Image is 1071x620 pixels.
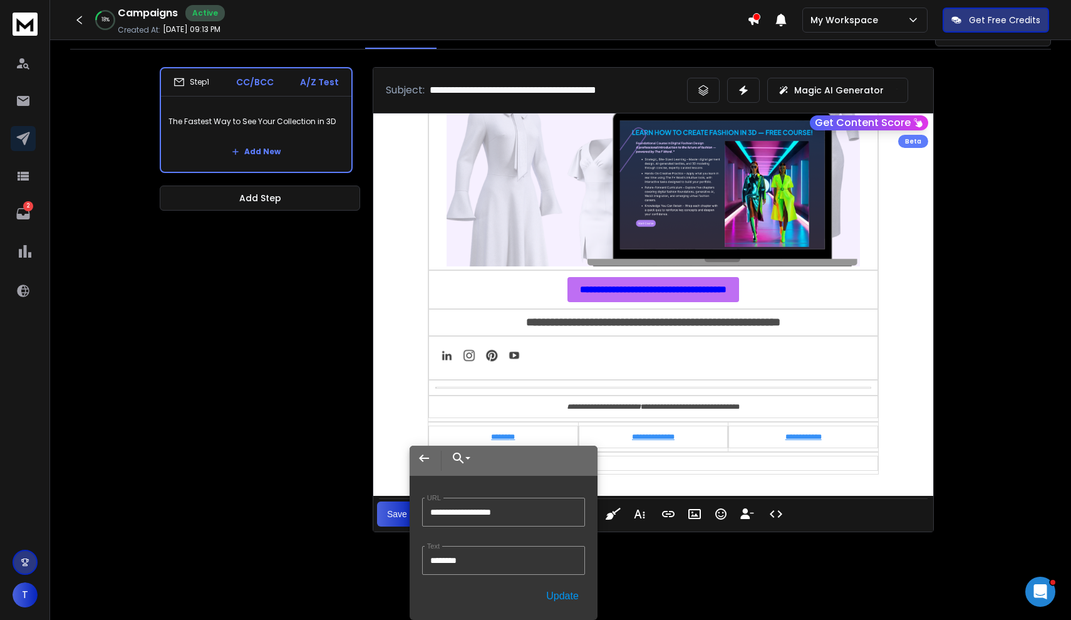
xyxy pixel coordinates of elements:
[540,585,585,607] button: Update
[236,76,274,88] p: CC/BCC
[444,446,473,471] button: Choose Link
[656,502,680,527] button: Insert Link (⌘K)
[425,494,443,502] label: URL
[173,76,209,88] div: Step 1
[13,13,38,36] img: logo
[709,502,733,527] button: Emoticons
[683,502,706,527] button: Insert Image (⌘P)
[118,25,160,35] p: Created At:
[101,16,110,24] p: 18 %
[1025,577,1055,607] iframe: Intercom live chat
[764,502,788,527] button: Code View
[160,186,360,211] button: Add Step
[168,104,344,139] p: The Fastest Way to See Your Collection in 3D
[222,139,291,164] button: Add New
[23,201,33,211] p: 2
[118,6,178,21] h1: Campaigns
[160,67,353,173] li: Step1CC/BCCA/Z TestThe Fastest Way to See Your Collection in 3DAdd New
[794,84,884,97] p: Magic AI Generator
[13,582,38,607] button: T
[810,115,928,130] button: Get Content Score
[628,502,651,527] button: More Text
[377,502,417,527] button: Save
[735,502,759,527] button: Insert Unsubscribe Link
[810,14,883,26] p: My Workspace
[943,8,1049,33] button: Get Free Credits
[163,24,220,34] p: [DATE] 09:13 PM
[185,5,225,21] div: Active
[410,446,438,471] button: Back
[767,78,908,103] button: Magic AI Generator
[11,201,36,226] a: 2
[300,76,339,88] p: A/Z Test
[386,83,425,98] p: Subject:
[969,14,1040,26] p: Get Free Credits
[425,542,442,550] label: Text
[898,135,928,148] div: Beta
[601,502,625,527] button: Clean HTML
